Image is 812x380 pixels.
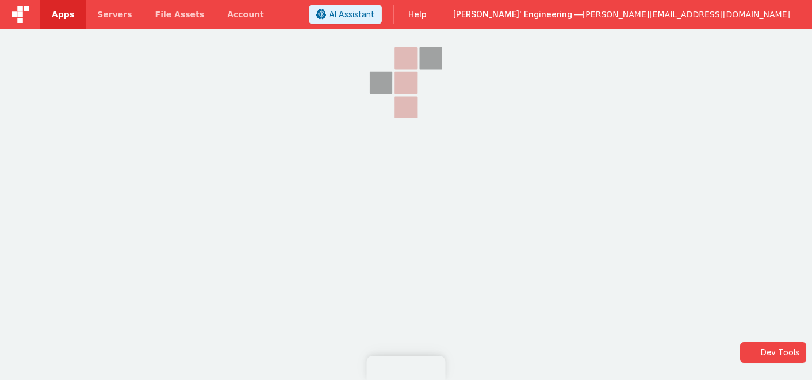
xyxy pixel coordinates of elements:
[740,342,806,363] button: Dev Tools
[453,9,583,20] span: [PERSON_NAME]' Engineering —
[329,9,374,20] span: AI Assistant
[97,9,132,20] span: Servers
[408,9,427,20] span: Help
[583,9,790,20] span: [PERSON_NAME][EMAIL_ADDRESS][DOMAIN_NAME]
[367,356,446,380] iframe: Marker.io feedback button
[309,5,382,24] button: AI Assistant
[453,9,803,20] button: [PERSON_NAME]' Engineering — [PERSON_NAME][EMAIL_ADDRESS][DOMAIN_NAME]
[52,9,74,20] span: Apps
[155,9,205,20] span: File Assets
